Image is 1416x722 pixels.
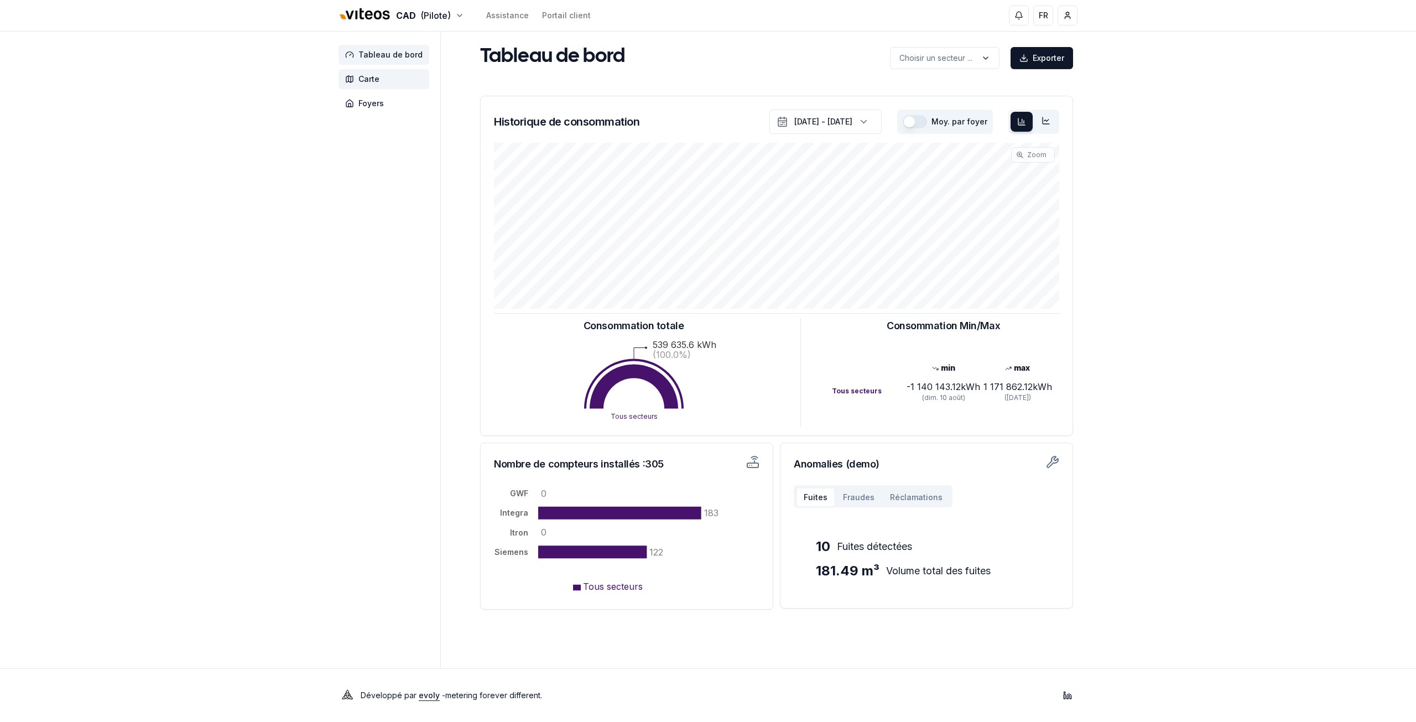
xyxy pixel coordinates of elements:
span: (Pilote) [420,9,451,22]
a: Carte [339,69,434,89]
a: Portail client [542,10,591,21]
span: Volume total des fuites [886,563,991,579]
img: Evoly Logo [339,687,356,704]
label: Moy. par foyer [931,118,987,126]
a: Foyers [339,94,434,113]
div: [DATE] - [DATE] [794,116,852,127]
span: Tous secteurs [583,581,643,592]
span: 10 [816,538,830,555]
button: [DATE] - [DATE] [769,110,882,134]
h3: Nombre de compteurs installés : 305 [494,456,686,472]
div: min [906,362,980,373]
h3: Anomalies (demo) [794,456,1059,472]
button: FR [1033,6,1053,25]
button: Réclamations [882,487,950,507]
a: Tableau de bord [339,45,434,65]
p: Choisir un secteur ... [899,53,972,64]
tspan: GWF [510,489,528,498]
span: CAD [396,9,416,22]
button: Exporter [1011,47,1073,69]
button: label [890,47,999,69]
text: (100.0%) [653,349,691,360]
tspan: Siemens [494,547,528,557]
span: Zoom [1027,150,1047,159]
span: Tableau de bord [358,49,423,60]
h3: Consommation Min/Max [887,318,1000,334]
p: Développé par - metering forever different . [361,688,542,703]
h3: Consommation totale [584,318,684,334]
div: Tous secteurs [832,387,906,396]
div: max [981,362,1055,373]
span: Foyers [358,98,384,109]
a: Assistance [486,10,529,21]
tspan: 183 [704,507,719,518]
h3: Historique de consommation [494,114,639,129]
tspan: 122 [649,547,663,558]
text: Tous secteurs [610,412,657,420]
div: ([DATE]) [981,393,1055,402]
tspan: Integra [500,508,528,517]
div: (dim. 10 août) [906,393,980,402]
button: CAD(Pilote) [339,4,464,28]
div: -1 140 143.12 kWh [906,380,980,393]
span: 181.49 m³ [816,562,879,580]
tspan: 0 [541,527,546,538]
span: Fuites détectées [837,539,912,554]
button: Fraudes [835,487,882,507]
img: Viteos - CAD Logo [339,1,392,28]
text: 539 635.6 kWh [653,339,716,350]
tspan: 0 [541,488,546,499]
span: Carte [358,74,379,85]
a: evoly [419,690,440,700]
tspan: Itron [510,528,528,537]
span: FR [1039,10,1048,21]
div: 1 171 862.12 kWh [981,380,1055,393]
button: Fuites [796,487,835,507]
h1: Tableau de bord [480,46,625,68]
